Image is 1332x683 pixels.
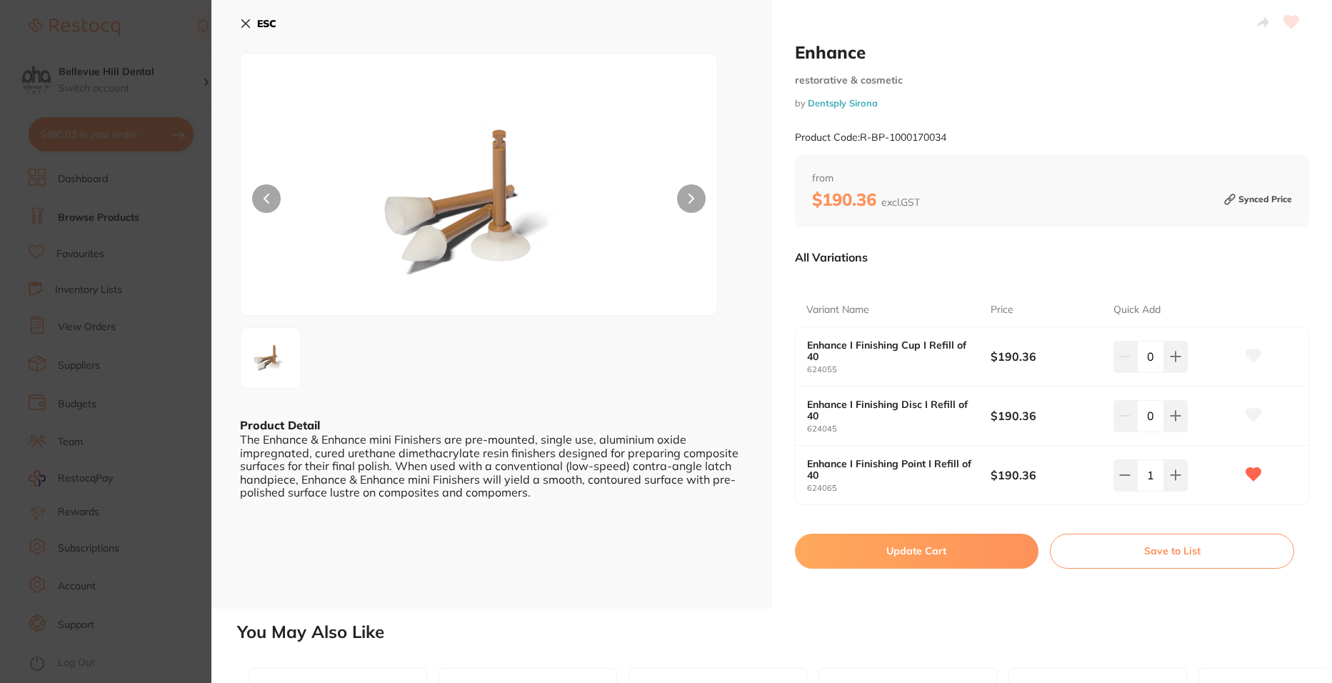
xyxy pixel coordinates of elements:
[795,534,1039,568] button: Update Cart
[807,339,973,362] b: Enhance I Finishing Cup I Refill of 40
[237,622,1326,642] h2: You May Also Like
[795,250,868,264] p: All Variations
[245,332,296,384] img: dW1lbnRzLnBuZw
[795,74,1310,86] small: restorative & cosmetic
[795,98,1310,109] small: by
[807,424,991,434] small: 624045
[336,89,621,315] img: dW1lbnRzLnBuZw
[991,303,1013,317] p: Price
[806,303,869,317] p: Variant Name
[795,131,946,144] small: Product Code: R-BP-1000170034
[240,418,320,432] b: Product Detail
[1113,303,1161,317] p: Quick Add
[991,349,1101,364] b: $190.36
[991,467,1101,483] b: $190.36
[812,171,1293,186] span: from
[807,458,973,481] b: Enhance I Finishing Point I Refill of 40
[795,41,1310,63] h2: Enhance
[240,433,743,499] div: The Enhance & Enhance mini Finishers are pre-mounted, single use, aluminium oxide impregnated, cu...
[808,97,878,109] a: Dentsply Sirona
[240,11,276,36] button: ESC
[807,484,991,493] small: 624065
[1050,534,1294,568] button: Save to List
[991,408,1101,424] b: $190.36
[1224,189,1292,210] small: Synced Price
[807,399,973,422] b: Enhance I Finishing Disc I Refill of 40
[812,189,920,210] b: $190.36
[881,196,920,209] span: excl. GST
[807,365,991,374] small: 624055
[257,17,276,30] b: ESC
